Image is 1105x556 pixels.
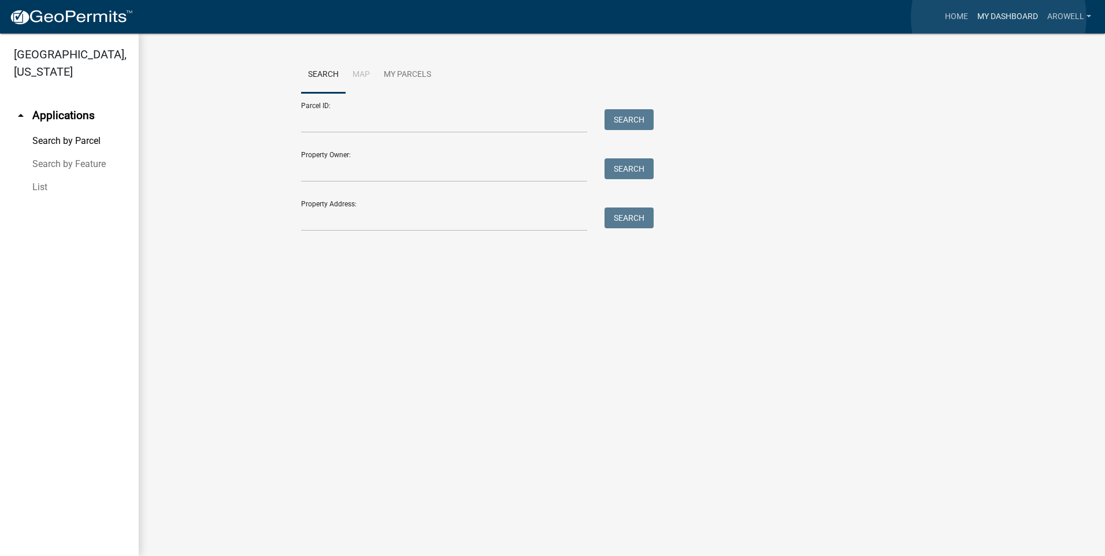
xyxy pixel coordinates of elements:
[605,207,654,228] button: Search
[973,6,1043,28] a: My Dashboard
[14,109,28,123] i: arrow_drop_up
[377,57,438,94] a: My Parcels
[940,6,973,28] a: Home
[605,158,654,179] button: Search
[1043,6,1096,28] a: Arowell
[605,109,654,130] button: Search
[301,57,346,94] a: Search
